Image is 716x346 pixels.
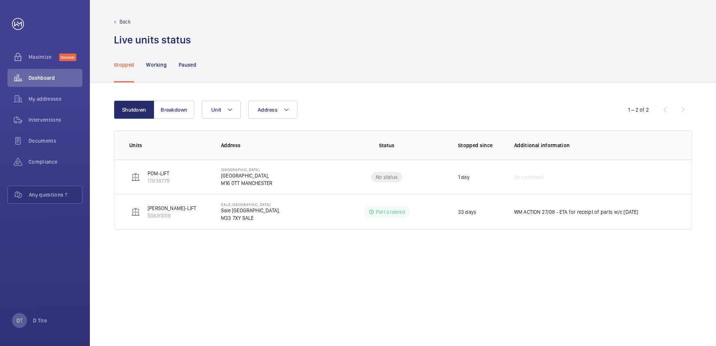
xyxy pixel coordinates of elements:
span: Interventions [28,116,82,124]
button: Unit [202,101,241,119]
span: Unit [211,107,221,113]
span: Documents [28,137,82,145]
p: POM-LIFT [148,170,170,177]
span: Maximize [28,53,59,61]
p: Additional information [514,142,677,149]
p: Working [146,61,166,69]
p: No status [376,173,398,181]
p: Status [333,142,440,149]
p: [GEOGRAPHIC_DATA] [221,167,272,172]
p: Sale [GEOGRAPHIC_DATA] [221,202,280,207]
span: Dashboard [28,74,82,82]
p: 33 days [458,208,476,216]
p: DT [16,317,22,324]
img: elevator.svg [131,173,140,182]
p: Sale [GEOGRAPHIC_DATA], [221,207,280,214]
button: Address [248,101,297,119]
button: Breakdown [154,101,194,119]
span: Discover [59,54,76,61]
button: Shutdown [114,101,154,119]
p: D Tite [33,317,47,324]
h1: Live units status [114,33,191,47]
p: Back [119,18,131,25]
span: No comment [514,173,544,181]
p: Units [129,142,209,149]
p: Paused [179,61,196,69]
span: My addresses [28,95,82,103]
img: elevator.svg [131,207,140,216]
p: Address [221,142,327,149]
p: [PERSON_NAME]-LIFT [148,204,196,212]
span: Any questions ? [29,191,82,198]
p: M16 0TT MANCHESTER [221,179,272,187]
p: WM ACTION 27/08 - ETA for receipt of parts w/c [DATE] [514,208,638,216]
span: Compliance [28,158,82,166]
span: Address [258,107,277,113]
p: Part ordered [376,208,405,216]
p: 17938779 [148,177,170,185]
p: 1 day [458,173,470,181]
p: Stopped [114,61,134,69]
p: 50691008 [148,212,196,219]
p: Stopped since [458,142,502,149]
p: M33 7XY SALE [221,214,280,222]
p: [GEOGRAPHIC_DATA], [221,172,272,179]
div: 1 – 2 of 2 [628,106,649,113]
